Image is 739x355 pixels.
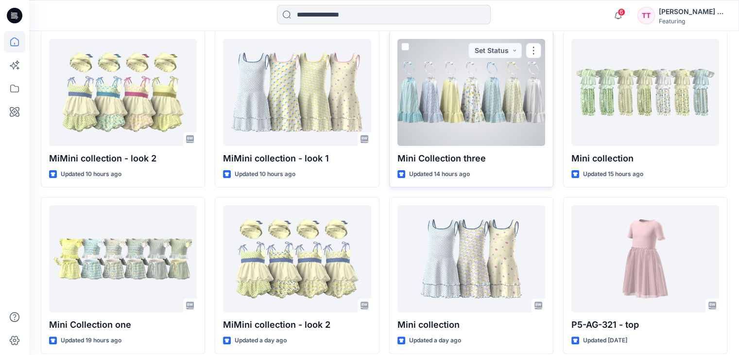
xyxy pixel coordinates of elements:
[235,169,295,179] p: Updated 10 hours ago
[397,318,545,332] p: Mini collection
[49,152,197,165] p: MiMini collection - look 2
[61,169,121,179] p: Updated 10 hours ago
[49,318,197,332] p: Mini Collection one
[235,336,287,346] p: Updated a day ago
[659,18,727,25] div: Featuring
[409,336,461,346] p: Updated a day ago
[223,205,371,312] a: MiMini collection - look 2
[618,8,625,16] span: 6
[571,318,719,332] p: P5-AG-321 - top
[397,152,545,165] p: Mini Collection three
[571,39,719,146] a: Mini collection
[583,336,627,346] p: Updated [DATE]
[223,318,371,332] p: MiMini collection - look 2
[49,39,197,146] a: MiMini collection - look 2
[61,336,121,346] p: Updated 19 hours ago
[571,152,719,165] p: Mini collection
[49,205,197,312] a: Mini Collection one
[409,169,470,179] p: Updated 14 hours ago
[659,6,727,18] div: [PERSON_NAME] Do Thi
[583,169,643,179] p: Updated 15 hours ago
[223,152,371,165] p: MiMini collection - look 1
[397,205,545,312] a: Mini collection
[637,7,655,24] div: TT
[571,205,719,312] a: P5-AG-321 - top
[223,39,371,146] a: MiMini collection - look 1
[397,39,545,146] a: Mini Collection three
